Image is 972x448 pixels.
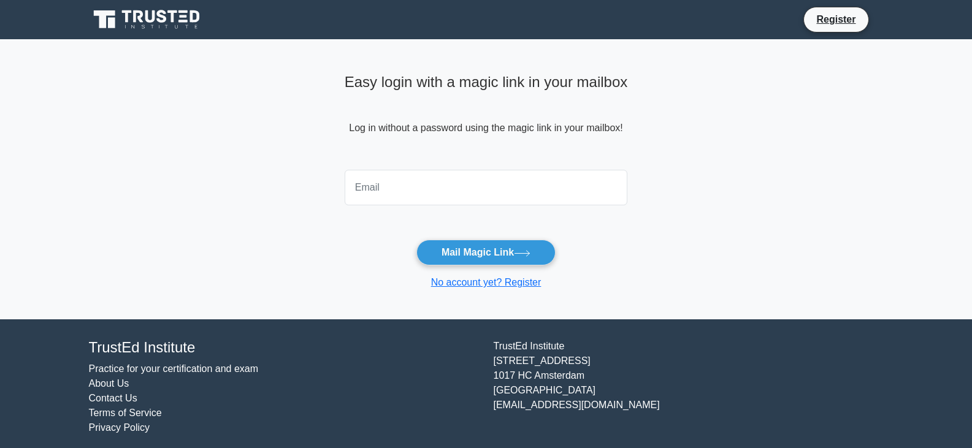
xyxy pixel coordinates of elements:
h4: TrustEd Institute [89,339,479,357]
a: No account yet? Register [431,277,541,287]
a: Privacy Policy [89,422,150,433]
div: Log in without a password using the magic link in your mailbox! [345,69,628,165]
input: Email [345,170,628,205]
h4: Easy login with a magic link in your mailbox [345,74,628,91]
a: Contact Us [89,393,137,403]
a: Register [809,12,863,27]
a: Practice for your certification and exam [89,363,259,374]
a: Terms of Service [89,408,162,418]
div: TrustEd Institute [STREET_ADDRESS] 1017 HC Amsterdam [GEOGRAPHIC_DATA] [EMAIL_ADDRESS][DOMAIN_NAME] [486,339,891,435]
a: About Us [89,378,129,389]
button: Mail Magic Link [416,240,556,265]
